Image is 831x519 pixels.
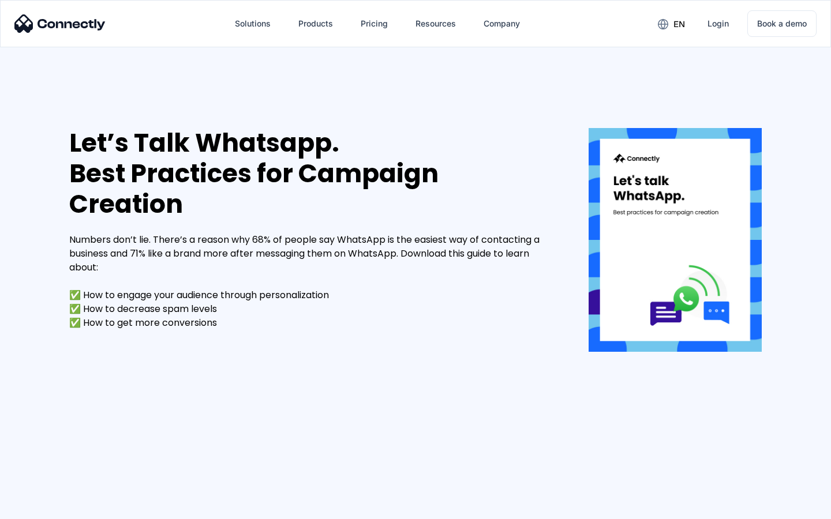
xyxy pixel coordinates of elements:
ul: Language list [23,499,69,515]
div: Products [298,16,333,32]
div: Login [708,16,729,32]
div: Numbers don’t lie. There’s a reason why 68% of people say WhatsApp is the easiest way of contacti... [69,233,554,330]
div: Solutions [235,16,271,32]
div: en [673,16,685,32]
div: Pricing [361,16,388,32]
div: Resources [415,16,456,32]
img: Connectly Logo [14,14,106,33]
a: Book a demo [747,10,817,37]
a: Login [698,10,738,37]
aside: Language selected: English [12,499,69,515]
div: Company [484,16,520,32]
div: Let’s Talk Whatsapp. Best Practices for Campaign Creation [69,128,554,219]
a: Pricing [351,10,397,37]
